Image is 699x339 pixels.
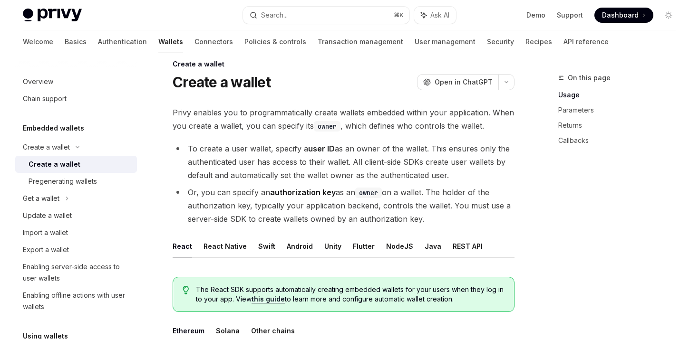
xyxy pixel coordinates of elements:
[23,9,82,22] img: light logo
[314,121,340,132] code: owner
[415,30,476,53] a: User management
[173,106,515,132] span: Privy enables you to programmatically create wallets embedded within your application. When you c...
[173,235,192,257] button: React
[15,207,137,224] a: Update a wallet
[15,173,137,190] a: Pregenerating wallets
[204,235,247,257] button: React Native
[594,8,653,23] a: Dashboard
[23,244,69,255] div: Export a wallet
[386,235,413,257] button: NodeJS
[602,10,639,20] span: Dashboard
[414,7,456,24] button: Ask AI
[23,93,67,104] div: Chain support
[557,10,583,20] a: Support
[23,193,59,204] div: Get a wallet
[23,141,70,153] div: Create a wallet
[183,286,189,294] svg: Tip
[435,77,493,87] span: Open in ChatGPT
[417,74,498,90] button: Open in ChatGPT
[23,290,131,312] div: Enabling offline actions with user wallets
[355,188,382,198] code: owner
[29,176,97,187] div: Pregenerating wallets
[558,118,684,133] a: Returns
[525,30,552,53] a: Recipes
[173,74,271,91] h1: Create a wallet
[173,59,515,69] div: Create a wallet
[173,142,515,182] li: To create a user wallet, specify a as an owner of the wallet. This ensures only the authenticated...
[23,76,53,87] div: Overview
[258,235,275,257] button: Swift
[526,10,545,20] a: Demo
[15,241,137,258] a: Export a wallet
[65,30,87,53] a: Basics
[563,30,609,53] a: API reference
[23,210,72,221] div: Update a wallet
[23,122,84,134] h5: Embedded wallets
[353,235,375,257] button: Flutter
[287,235,313,257] button: Android
[196,285,505,304] span: The React SDK supports automatically creating embedded wallets for your users when they log in to...
[15,156,137,173] a: Create a wallet
[15,258,137,287] a: Enabling server-side access to user wallets
[394,11,404,19] span: ⌘ K
[270,188,336,197] strong: authorization key
[558,103,684,118] a: Parameters
[318,30,403,53] a: Transaction management
[15,224,137,241] a: Import a wallet
[487,30,514,53] a: Security
[98,30,147,53] a: Authentication
[661,8,676,23] button: Toggle dark mode
[15,90,137,107] a: Chain support
[568,72,611,84] span: On this page
[244,30,306,53] a: Policies & controls
[243,7,409,24] button: Search...⌘K
[261,9,288,21] div: Search...
[15,73,137,90] a: Overview
[324,235,341,257] button: Unity
[308,144,335,153] strong: user ID
[558,87,684,103] a: Usage
[29,159,80,170] div: Create a wallet
[430,10,449,20] span: Ask AI
[425,235,441,257] button: Java
[23,30,53,53] a: Welcome
[173,186,515,226] li: Or, you can specify an as an on a wallet. The holder of the authorization key, typically your app...
[23,261,131,284] div: Enabling server-side access to user wallets
[23,227,68,238] div: Import a wallet
[158,30,183,53] a: Wallets
[252,295,285,303] a: this guide
[558,133,684,148] a: Callbacks
[194,30,233,53] a: Connectors
[453,235,483,257] button: REST API
[15,287,137,315] a: Enabling offline actions with user wallets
